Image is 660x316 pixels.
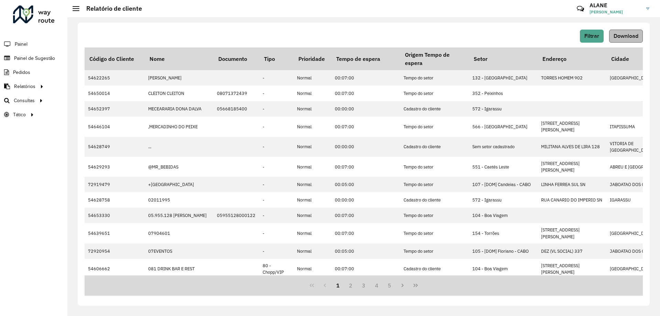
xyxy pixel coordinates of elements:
[145,137,213,157] td: ...
[344,279,357,292] button: 2
[469,70,538,86] td: 132 - [GEOGRAPHIC_DATA]
[259,137,294,157] td: -
[400,137,469,157] td: Cadastro do cliente
[538,223,606,243] td: [STREET_ADDRESS][PERSON_NAME]
[85,70,145,86] td: 54622265
[259,117,294,137] td: -
[259,259,294,279] td: 80 - Chopp/VIP
[85,243,145,259] td: 72920954
[469,117,538,137] td: 566 - [GEOGRAPHIC_DATA]
[213,101,259,117] td: 05668185400
[400,177,469,192] td: Tempo do setor
[400,157,469,177] td: Tempo do setor
[213,86,259,101] td: 08071372439
[396,279,409,292] button: Next Page
[331,86,400,101] td: 00:07:00
[331,223,400,243] td: 00:07:00
[469,101,538,117] td: 572 - Igarassu
[145,117,213,137] td: ,MERCADINHO DO PEIXE
[85,177,145,192] td: 72919479
[400,223,469,243] td: Tempo do setor
[145,70,213,86] td: [PERSON_NAME]
[294,223,331,243] td: Normal
[294,47,331,70] th: Prioridade
[259,86,294,101] td: -
[400,243,469,259] td: Tempo do setor
[469,223,538,243] td: 154 - Torrões
[469,157,538,177] td: 551 - Caetés Leste
[294,192,331,208] td: Normal
[469,137,538,157] td: Sem setor cadastrado
[259,157,294,177] td: -
[590,9,641,15] span: [PERSON_NAME]
[145,208,213,223] td: 05.955.128 [PERSON_NAME]
[259,70,294,86] td: -
[14,97,35,104] span: Consultas
[331,47,400,70] th: Tempo de espera
[85,223,145,243] td: 54639651
[538,192,606,208] td: RUA CANARIO DO IMPERIO SN
[145,86,213,101] td: CLEITON CLEITON
[259,192,294,208] td: -
[331,177,400,192] td: 00:05:00
[259,223,294,243] td: -
[294,157,331,177] td: Normal
[400,208,469,223] td: Tempo do setor
[14,55,55,62] span: Painel de Sugestão
[400,70,469,86] td: Tempo do setor
[331,279,344,292] button: 1
[259,208,294,223] td: -
[331,208,400,223] td: 00:07:00
[145,259,213,279] td: 081 DRINK BAR E REST
[145,47,213,70] th: Nome
[13,111,26,118] span: Tático
[145,101,213,117] td: MECEARARIA DONA DALVA
[79,5,142,12] h2: Relatório de cliente
[538,70,606,86] td: TORRES HOMEM 902
[294,117,331,137] td: Normal
[259,177,294,192] td: -
[400,47,469,70] th: Origem Tempo de espera
[383,279,396,292] button: 5
[331,192,400,208] td: 00:00:00
[331,70,400,86] td: 00:07:00
[259,47,294,70] th: Tipo
[145,223,213,243] td: 07904601
[15,41,27,48] span: Painel
[85,47,145,70] th: Código do Cliente
[259,101,294,117] td: -
[331,157,400,177] td: 00:07:00
[145,157,213,177] td: @MR_BEBIDAS
[370,279,383,292] button: 4
[85,208,145,223] td: 54653330
[400,192,469,208] td: Cadastro do cliente
[294,86,331,101] td: Normal
[213,47,259,70] th: Documento
[294,243,331,259] td: Normal
[469,259,538,279] td: 104 - Boa Viagem
[469,47,538,70] th: Setor
[538,47,606,70] th: Endereço
[145,177,213,192] td: +[GEOGRAPHIC_DATA]
[294,177,331,192] td: Normal
[400,259,469,279] td: Cadastro do cliente
[145,192,213,208] td: 02011995
[85,117,145,137] td: 54646104
[538,137,606,157] td: MILITANA ALVES DE LIRA 128
[469,177,538,192] td: 107 - [DOM] Candeias - CABO
[400,101,469,117] td: Cadastro do cliente
[294,259,331,279] td: Normal
[469,243,538,259] td: 105 - [DOM] Floriano - CABO
[469,86,538,101] td: 352 - Peixinhos
[409,279,422,292] button: Last Page
[145,243,213,259] td: 07EVENTOS
[85,86,145,101] td: 54650014
[294,70,331,86] td: Normal
[85,192,145,208] td: 54628758
[331,137,400,157] td: 00:00:00
[294,208,331,223] td: Normal
[259,243,294,259] td: -
[85,259,145,279] td: 54606662
[85,157,145,177] td: 54629293
[331,259,400,279] td: 00:07:00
